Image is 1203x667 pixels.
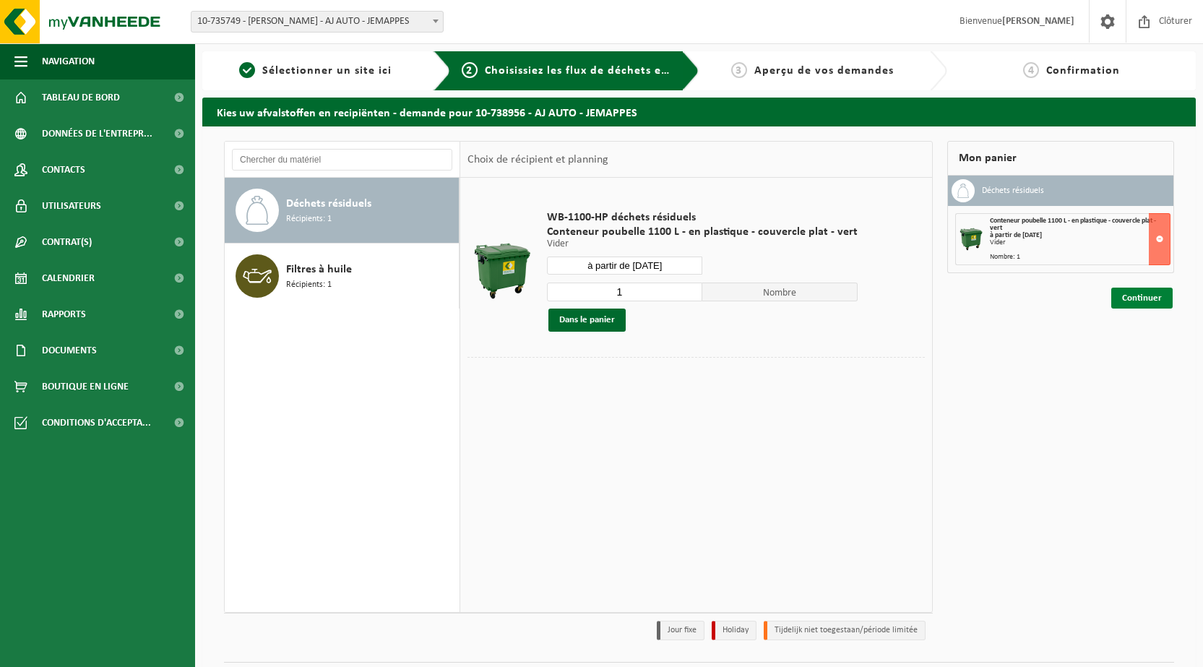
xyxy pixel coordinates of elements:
span: Conteneur poubelle 1100 L - en plastique - couvercle plat - vert [547,225,858,239]
span: 10-735749 - ANDREW JANSSENS - AJ AUTO - JEMAPPES [191,11,444,33]
span: 3 [731,62,747,78]
span: WB-1100-HP déchets résiduels [547,210,858,225]
div: Nombre: 1 [990,254,1170,261]
span: Nombre [702,283,858,301]
span: Choisissiez les flux de déchets et récipients [485,65,725,77]
strong: à partir de [DATE] [990,231,1042,239]
input: Chercher du matériel [232,149,452,171]
a: 1Sélectionner un site ici [210,62,422,79]
span: 1 [239,62,255,78]
span: Confirmation [1046,65,1120,77]
span: 2 [462,62,478,78]
span: 4 [1023,62,1039,78]
span: Déchets résiduels [286,195,371,212]
span: Boutique en ligne [42,369,129,405]
span: Rapports [42,296,86,332]
h2: Kies uw afvalstoffen en recipiënten - demande pour 10-738956 - AJ AUTO - JEMAPPES [202,98,1196,126]
div: Vider [990,239,1170,246]
span: Documents [42,332,97,369]
li: Tijdelijk niet toegestaan/période limitée [764,621,926,640]
button: Filtres à huile Récipients: 1 [225,244,460,309]
span: Données de l'entrepr... [42,116,152,152]
strong: [PERSON_NAME] [1002,16,1074,27]
span: Contrat(s) [42,224,92,260]
span: Récipients: 1 [286,278,332,292]
div: Mon panier [947,141,1174,176]
span: Tableau de bord [42,79,120,116]
a: Continuer [1111,288,1173,309]
div: Choix de récipient et planning [460,142,616,178]
span: Utilisateurs [42,188,101,224]
span: Navigation [42,43,95,79]
li: Holiday [712,621,756,640]
span: Conditions d'accepta... [42,405,151,441]
span: Calendrier [42,260,95,296]
span: 10-735749 - ANDREW JANSSENS - AJ AUTO - JEMAPPES [191,12,443,32]
input: Sélectionnez date [547,257,702,275]
li: Jour fixe [657,621,704,640]
span: Sélectionner un site ici [262,65,392,77]
button: Dans le panier [548,309,626,332]
p: Vider [547,239,858,249]
h3: Déchets résiduels [982,179,1044,202]
span: Récipients: 1 [286,212,332,226]
span: Contacts [42,152,85,188]
span: Conteneur poubelle 1100 L - en plastique - couvercle plat - vert [990,217,1156,232]
span: Aperçu de vos demandes [754,65,894,77]
button: Déchets résiduels Récipients: 1 [225,178,460,244]
span: Filtres à huile [286,261,352,278]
